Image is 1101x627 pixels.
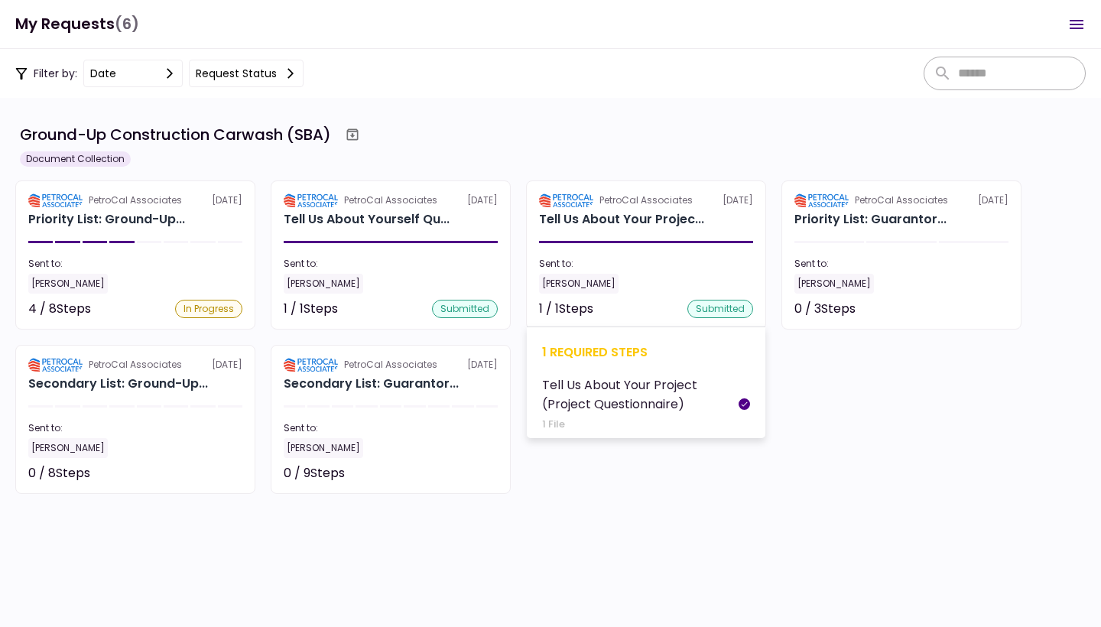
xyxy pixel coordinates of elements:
[28,375,208,393] div: Secondary List: Ground-Up Construction Borrowing Entity/Subject Site Checklist (SBA)
[189,60,304,87] button: Request status
[339,121,366,148] button: Archive workflow
[432,300,498,318] div: submitted
[284,464,345,482] div: 0 / 9 Steps
[284,193,498,207] div: [DATE]
[28,193,242,207] div: [DATE]
[284,193,338,207] img: Partner logo
[174,464,242,482] div: Not started
[539,274,619,294] div: [PERSON_NAME]
[539,193,753,207] div: [DATE]
[344,358,437,372] div: PetroCal Associates
[344,193,437,207] div: PetroCal Associates
[794,257,1008,271] div: Sent to:
[175,300,242,318] div: In Progress
[542,375,739,414] div: Tell Us About Your Project (Project Questionnaire)
[284,257,498,271] div: Sent to:
[284,210,450,229] div: Tell Us About Yourself Questionnaire
[28,300,91,318] div: 4 / 8 Steps
[794,274,874,294] div: [PERSON_NAME]
[539,300,593,318] div: 1 / 1 Steps
[28,274,108,294] div: [PERSON_NAME]
[83,60,183,87] button: date
[28,464,90,482] div: 0 / 8 Steps
[28,358,242,372] div: [DATE]
[284,421,498,435] div: Sent to:
[1058,6,1095,43] button: Open menu
[20,151,131,167] div: Document Collection
[90,65,116,82] div: date
[28,210,185,229] div: Priority List: Ground-Up Construction Borrowing Entity/Subject Site Checklist - Carwash (SBA)
[284,274,363,294] div: [PERSON_NAME]
[794,193,849,207] img: Partner logo
[794,300,856,318] div: 0 / 3 Steps
[539,257,753,271] div: Sent to:
[20,123,331,146] div: Ground-Up Construction Carwash (SBA)
[284,375,459,393] div: Secondary List: Guarantor Checklist (SBA)
[15,60,304,87] div: Filter by:
[284,358,338,372] img: Partner logo
[542,343,750,362] div: 1 required steps
[284,438,363,458] div: [PERSON_NAME]
[28,438,108,458] div: [PERSON_NAME]
[940,300,1008,318] div: Not started
[28,193,83,207] img: Partner logo
[429,464,498,482] div: Not started
[89,193,182,207] div: PetroCal Associates
[115,8,139,40] span: (6)
[599,193,693,207] div: PetroCal Associates
[284,358,498,372] div: [DATE]
[687,300,753,318] div: submitted
[89,358,182,372] div: PetroCal Associates
[28,358,83,372] img: Partner logo
[855,193,948,207] div: PetroCal Associates
[794,210,947,229] div: Priority List: Guarantor Checklist (SBA)
[284,300,338,318] div: 1 / 1 Steps
[15,8,139,40] h1: My Requests
[28,421,242,435] div: Sent to:
[28,257,242,271] div: Sent to:
[542,417,739,432] div: 1 File
[539,193,593,207] img: Partner logo
[539,210,704,229] div: Tell Us About Your Project Questionnaire
[794,193,1008,207] div: [DATE]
